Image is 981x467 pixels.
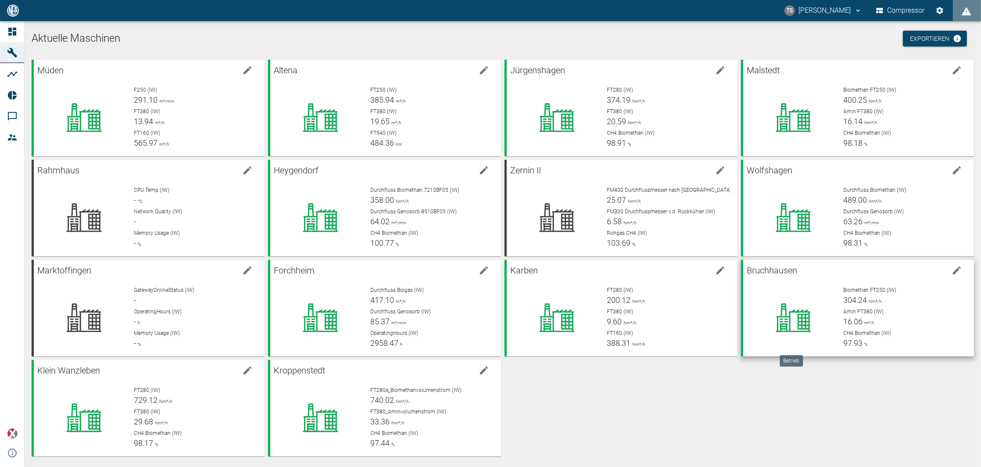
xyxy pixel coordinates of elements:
button: edit machine [475,362,493,379]
span: 2958.47 [371,338,399,348]
span: % [394,242,399,247]
span: Memory Usage (IW) [134,230,180,236]
img: Xplore Logo [7,428,18,439]
svg: Jetzt mit HF Export [953,34,962,43]
span: 9.60 [607,317,622,326]
span: CH4 Biomethan (IW) [371,230,419,236]
button: Compressor [874,3,927,18]
span: - [134,317,136,326]
span: 97.93 [844,338,863,348]
span: CPU Temp (IW) [134,187,170,193]
span: OperatingHours (IW) [134,309,182,315]
span: Karben [510,265,538,276]
span: 6.58 [607,217,622,226]
span: % [863,242,868,247]
span: Nm³/h [154,420,168,425]
span: Durchfluss Genosorb 8510BF05 (IW) [371,208,457,215]
a: Malstedtedit machineBiomethan FT250 (IW)400.25Nm³/hAmin FT380 (IW)16.14Nm³/hCH4 Biomethan (IW)98.18% [741,60,974,156]
span: Nm³/h [631,342,645,347]
span: 16.14 [844,117,863,126]
span: h [136,320,140,325]
button: edit machine [475,61,493,79]
div: TS [784,5,795,16]
button: edit machine [712,61,729,79]
span: Nm³/h [627,120,641,125]
a: Bruchhausenedit machineBiomethan FT250 (IW)304.24Nm³/hAmin FT380 (IW)16.06m³/hCH4 Biomethan (IW)9... [741,260,974,356]
span: 729.12 [134,395,158,405]
span: % [863,342,868,347]
span: FM300 Druchflussmesser v.d. Rückkühler (IW) [607,208,716,215]
span: 25.07 [607,195,627,205]
span: FT280 (IW) [607,287,634,293]
span: FT280a_Biomethanvolumenstrom (IW) [371,387,462,393]
span: CH4 Biomethan (IW) [844,330,891,336]
button: edit machine [239,61,256,79]
span: Rahmhaus [37,165,79,176]
a: Jürgenshagenedit machineFT280 (IW)374.19Nm³/hFT380 (IW)20.59Nm³/hCH4 Biomethan (IW)98.91% [505,60,738,156]
span: FT280 (IW) [134,387,161,393]
span: CH4 Biomethan (IW) [371,430,419,436]
span: Nm³/h [627,199,641,204]
span: Zernin II [510,165,541,176]
span: Amin FT380 (IW) [844,108,884,115]
span: FT540 (IW) [371,130,397,136]
span: 565.97 [134,138,158,147]
span: FM400 Durchflussmesser nach [GEOGRAPHIC_DATA] (IW) [607,187,743,193]
span: % [390,442,395,447]
span: FT380 (IW) [607,309,634,315]
span: Nm³/h [622,320,637,325]
span: 98.31 [844,238,863,248]
span: FT160 (IW) [607,330,634,336]
span: Heygendorf [274,165,319,176]
span: Amin FT380 (IW) [844,309,884,315]
span: Durchfluss Genosorb (IW) [371,309,431,315]
span: CH4 Biomethan (IW) [844,230,891,236]
span: 103.69 [607,238,631,248]
span: Biomethan FT250 (IW) [844,287,897,293]
a: Marktoffingenedit machineGatewayOnlineStatus (IW)-OperatingHours (IW)-hMemory Usage (IW)-% [32,260,265,356]
span: % [136,342,141,347]
button: edit machine [239,362,256,379]
span: Nm³/h [867,99,882,104]
span: 29.68 [134,417,154,426]
span: Nm³/h [631,299,645,304]
span: 388.31 [607,338,631,348]
a: Rahmhausedit machineCPU Temp (IW)-°CNetwork Quality (IW)-Memory Usage (IW)-% [32,160,265,256]
a: Heygendorfedit machineDurchfluss Biomethan 7210BF05 (IW)358.00Nm³/hDurchfluss Genosorb 8510BF05 (... [268,160,501,256]
span: OperatingHours (IW) [371,330,419,336]
button: edit machine [239,262,256,279]
a: Zernin IIedit machineFM400 Durchflussmesser nach [GEOGRAPHIC_DATA] (IW)25.07Nm³/hFM300 Druchfluss... [505,160,738,256]
span: - [134,217,136,226]
span: 200.12 [607,295,631,305]
span: CH4 Biomethan (IW) [607,130,655,136]
span: 489.00 [844,195,867,205]
h1: Aktuelle Maschinen [32,32,974,46]
span: m³/min [390,320,407,325]
span: FT380 (IW) [134,409,161,415]
span: Durchfluss Genosorb (IW) [844,208,904,215]
span: GatewayOnlineStatus (IW) [134,287,195,293]
a: Altenaedit machineFT250 (IW)385.94m³/hFT380 (IW)19.65m³/hFT540 (IW)484.36kW [268,60,501,156]
img: logo [6,4,20,16]
button: edit machine [948,262,966,279]
button: Einstellungen [932,3,948,18]
span: kW [394,142,402,147]
span: m³/h [390,120,401,125]
a: Karbenedit machineFT280 (IW)200.12Nm³/hFT380 (IW)9.60Nm³/hFT160 (IW)388.31Nm³/h [505,260,738,356]
span: Kroppenstedt [274,365,325,376]
span: FT280 (IW) [607,87,634,93]
span: - [134,338,136,348]
span: Network Quality (IW) [134,208,183,215]
span: 291.10 [134,95,158,104]
a: Exportieren [903,31,967,47]
span: Nm³/h [394,199,409,204]
span: 63.26 [844,217,863,226]
button: edit machine [712,162,729,179]
span: 20.59 [607,117,627,126]
button: edit machine [948,61,966,79]
span: 16.06 [844,317,863,326]
span: Nm³/h [158,399,172,404]
a: Wolfshagenedit machineDurchfluss Biomethan (IW)489.00Nm³/hDurchfluss Genosorb (IW)63.26m³/minCH4 ... [741,160,974,256]
span: FT380_Aminvolumenstrom (IW) [371,409,447,415]
span: m³/min [158,99,175,104]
